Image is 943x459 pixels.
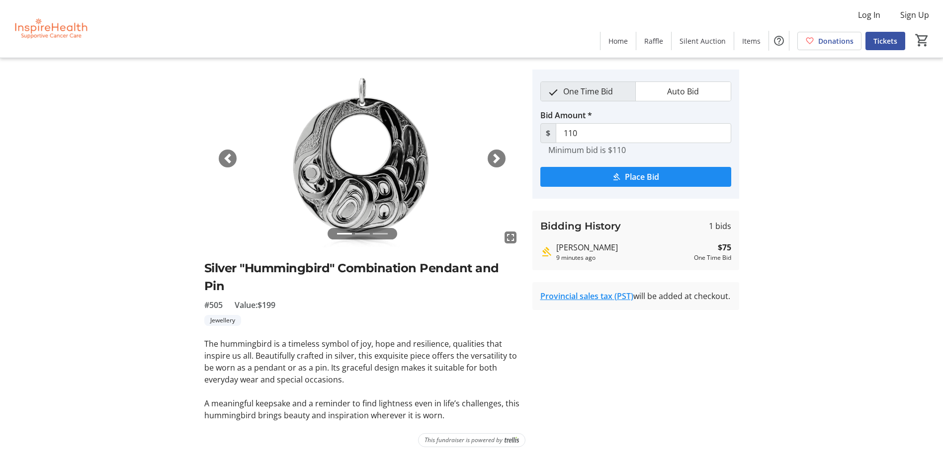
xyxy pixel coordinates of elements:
[900,9,929,21] span: Sign Up
[680,36,726,46] span: Silent Auction
[556,241,690,253] div: [PERSON_NAME]
[6,4,94,54] img: InspireHealth Supportive Cancer Care's Logo
[608,36,628,46] span: Home
[718,241,731,253] strong: $75
[540,109,592,121] label: Bid Amount *
[797,32,861,50] a: Donations
[540,123,556,143] span: $
[769,31,789,51] button: Help
[505,437,519,444] img: Trellis Logo
[818,36,854,46] span: Donations
[204,299,223,311] span: #505
[540,291,633,302] a: Provincial sales tax (PST)
[644,36,663,46] span: Raffle
[742,36,761,46] span: Items
[865,32,905,50] a: Tickets
[540,246,552,258] mat-icon: Highest bid
[425,436,503,445] span: This fundraiser is powered by
[636,32,671,50] a: Raffle
[892,7,937,23] button: Sign Up
[557,82,619,101] span: One Time Bid
[204,397,520,421] p: A meaningful keepsake and a reminder to find lightness even in life’s challenges, this hummingbir...
[540,290,731,302] div: will be added at checkout.
[661,82,705,101] span: Auto Bid
[204,259,520,295] h2: Silver "Hummingbird" Combination Pendant and Pin
[556,253,690,262] div: 9 minutes ago
[204,70,520,247] img: Image
[850,7,888,23] button: Log In
[709,220,731,232] span: 1 bids
[540,167,731,187] button: Place Bid
[548,145,626,155] tr-hint: Minimum bid is $110
[625,171,659,183] span: Place Bid
[505,231,516,243] mat-icon: fullscreen
[204,315,241,326] tr-label-badge: Jewellery
[540,219,621,233] h3: Bidding History
[913,31,931,49] button: Cart
[672,32,734,50] a: Silent Auction
[694,253,731,262] div: One Time Bid
[600,32,636,50] a: Home
[204,338,520,385] p: The hummingbird is a timeless symbol of joy, hope and resilience, qualities that inspire us all. ...
[873,36,897,46] span: Tickets
[734,32,769,50] a: Items
[858,9,880,21] span: Log In
[235,299,275,311] span: Value: $199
